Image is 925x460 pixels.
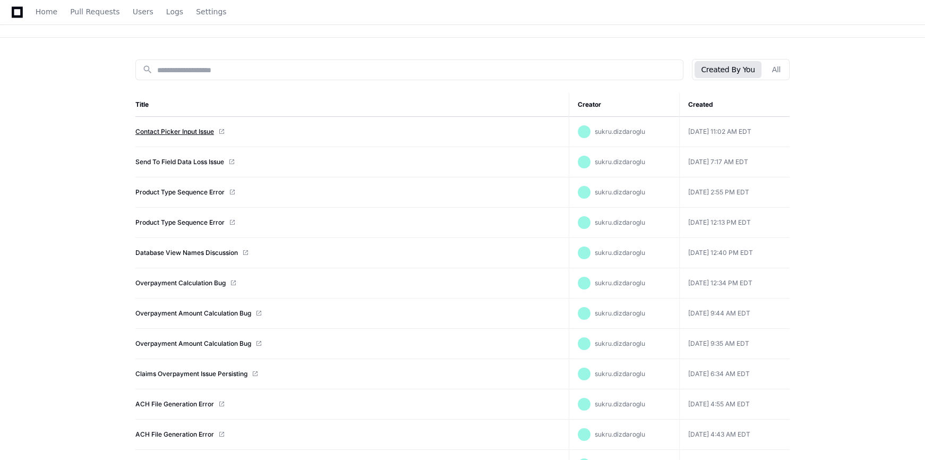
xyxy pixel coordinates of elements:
[135,218,225,227] a: Product Type Sequence Error
[135,279,226,287] a: Overpayment Calculation Bug
[142,64,153,75] mat-icon: search
[595,158,645,166] span: sukru.dizdaroglu
[679,359,790,389] td: [DATE] 6:34 AM EDT
[766,61,787,78] button: All
[679,177,790,208] td: [DATE] 2:55 PM EDT
[135,188,225,197] a: Product Type Sequence Error
[595,309,645,317] span: sukru.dizdaroglu
[679,329,790,359] td: [DATE] 9:35 AM EDT
[70,8,119,15] span: Pull Requests
[135,339,251,348] a: Overpayment Amount Calculation Bug
[679,208,790,238] td: [DATE] 12:13 PM EDT
[569,93,679,117] th: Creator
[595,188,645,196] span: sukru.dizdaroglu
[595,249,645,257] span: sukru.dizdaroglu
[695,61,761,78] button: Created By You
[679,420,790,450] td: [DATE] 4:43 AM EDT
[595,339,645,347] span: sukru.dizdaroglu
[133,8,153,15] span: Users
[135,127,214,136] a: Contact Picker Input Issue
[135,430,214,439] a: ACH File Generation Error
[679,147,790,177] td: [DATE] 7:17 AM EDT
[679,268,790,299] td: [DATE] 12:34 PM EDT
[36,8,57,15] span: Home
[135,400,214,408] a: ACH File Generation Error
[135,370,247,378] a: Claims Overpayment Issue Persisting
[595,370,645,378] span: sukru.dizdaroglu
[679,238,790,268] td: [DATE] 12:40 PM EDT
[679,389,790,420] td: [DATE] 4:55 AM EDT
[595,430,645,438] span: sukru.dizdaroglu
[595,127,645,135] span: sukru.dizdaroglu
[595,218,645,226] span: sukru.dizdaroglu
[135,158,224,166] a: Send To Field Data Loss Issue
[679,299,790,329] td: [DATE] 9:44 AM EDT
[196,8,226,15] span: Settings
[595,400,645,408] span: sukru.dizdaroglu
[166,8,183,15] span: Logs
[135,249,238,257] a: Database View Names Discussion
[679,93,790,117] th: Created
[679,117,790,147] td: [DATE] 11:02 AM EDT
[595,279,645,287] span: sukru.dizdaroglu
[135,309,251,318] a: Overpayment Amount Calculation Bug
[135,93,569,117] th: Title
